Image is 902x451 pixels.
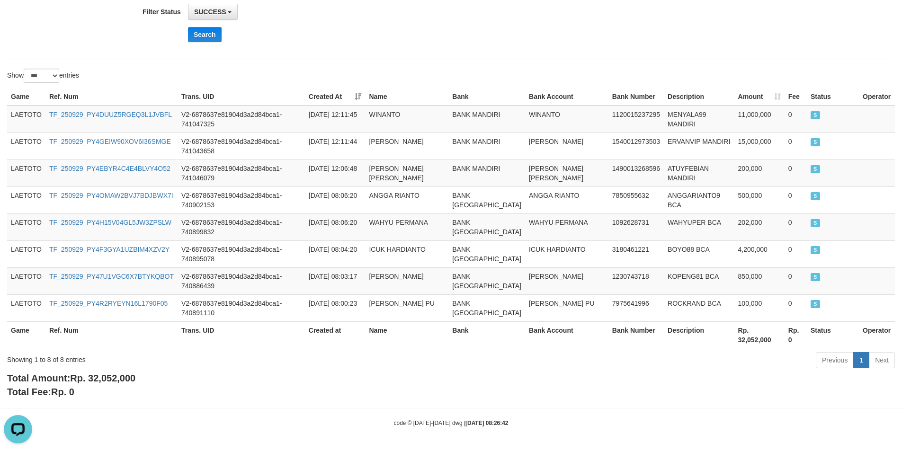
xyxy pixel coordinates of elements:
[664,186,734,213] td: ANGGARIANTO9 BCA
[734,186,785,213] td: 500,000
[859,321,895,348] th: Operator
[7,88,45,106] th: Game
[24,69,59,83] select: Showentries
[664,106,734,133] td: MENYALA99 MANDIRI
[448,186,525,213] td: BANK [GEOGRAPHIC_DATA]
[365,106,448,133] td: WINANTO
[734,321,785,348] th: Rp. 32,052,000
[7,373,135,383] b: Total Amount:
[365,213,448,240] td: WAHYU PERMANA
[608,106,664,133] td: 1120015237295
[305,133,366,159] td: [DATE] 12:11:44
[194,8,226,16] span: SUCCESS
[734,294,785,321] td: 100,000
[785,88,807,106] th: Fee
[734,213,785,240] td: 202,000
[448,106,525,133] td: BANK MANDIRI
[51,387,74,397] span: Rp. 0
[664,213,734,240] td: WAHYUPER BCA
[305,213,366,240] td: [DATE] 08:06:20
[807,88,859,106] th: Status
[869,352,895,368] a: Next
[525,213,608,240] td: WAHYU PERMANA
[178,321,305,348] th: Trans. UID
[7,240,45,267] td: LAETOTO
[178,133,305,159] td: V2-6878637e81904d3a2d84bca1-741043658
[664,240,734,267] td: BOYO88 BCA
[853,352,869,368] a: 1
[811,300,820,308] span: SUCCESS
[448,213,525,240] td: BANK [GEOGRAPHIC_DATA]
[178,213,305,240] td: V2-6878637e81904d3a2d84bca1-740899832
[608,133,664,159] td: 1540012973503
[49,219,171,226] a: TF_250929_PY4H15V04GL5JW3ZPSLW
[178,186,305,213] td: V2-6878637e81904d3a2d84bca1-740902153
[785,159,807,186] td: 0
[608,159,664,186] td: 1490013268596
[305,267,366,294] td: [DATE] 08:03:17
[7,351,369,364] div: Showing 1 to 8 of 8 entries
[448,133,525,159] td: BANK MANDIRI
[525,88,608,106] th: Bank Account
[734,267,785,294] td: 850,000
[365,294,448,321] td: [PERSON_NAME] PU
[188,27,222,42] button: Search
[365,159,448,186] td: [PERSON_NAME] [PERSON_NAME]
[7,159,45,186] td: LAETOTO
[305,159,366,186] td: [DATE] 12:06:48
[49,300,168,307] a: TF_250929_PY4R2RYEYN16L1790F05
[734,159,785,186] td: 200,000
[365,321,448,348] th: Name
[365,267,448,294] td: [PERSON_NAME]
[178,159,305,186] td: V2-6878637e81904d3a2d84bca1-741046079
[608,294,664,321] td: 7975641996
[608,321,664,348] th: Bank Number
[664,267,734,294] td: KOPENG81 BCA
[7,267,45,294] td: LAETOTO
[807,321,859,348] th: Status
[811,273,820,281] span: SUCCESS
[448,240,525,267] td: BANK [GEOGRAPHIC_DATA]
[734,106,785,133] td: 11,000,000
[305,240,366,267] td: [DATE] 08:04:20
[734,240,785,267] td: 4,200,000
[811,246,820,254] span: SUCCESS
[7,387,74,397] b: Total Fee:
[448,267,525,294] td: BANK [GEOGRAPHIC_DATA]
[45,321,178,348] th: Ref. Num
[525,186,608,213] td: ANGGA RIANTO
[49,246,170,253] a: TF_250929_PY4F3GYA1UZBIM4XZV2Y
[465,420,508,426] strong: [DATE] 08:26:42
[178,106,305,133] td: V2-6878637e81904d3a2d84bca1-741047325
[178,294,305,321] td: V2-6878637e81904d3a2d84bca1-740891110
[785,321,807,348] th: Rp. 0
[785,106,807,133] td: 0
[525,240,608,267] td: ICUK HARDIANTO
[365,133,448,159] td: [PERSON_NAME]
[305,106,366,133] td: [DATE] 12:11:45
[525,267,608,294] td: [PERSON_NAME]
[785,213,807,240] td: 0
[49,138,171,145] a: TF_250929_PY4GEIW90XOV6I36SMGE
[49,165,170,172] a: TF_250929_PY4EBYR4C4E4BLVY4O52
[45,88,178,106] th: Ref. Num
[49,192,173,199] a: TF_250929_PY4OMAW2BVJ7BDJBWX7I
[7,213,45,240] td: LAETOTO
[785,294,807,321] td: 0
[178,240,305,267] td: V2-6878637e81904d3a2d84bca1-740895078
[525,133,608,159] td: [PERSON_NAME]
[785,133,807,159] td: 0
[608,267,664,294] td: 1230743718
[859,88,895,106] th: Operator
[49,111,172,118] a: TF_250929_PY4DUUZ5RGEQ3L1JVBFL
[811,219,820,227] span: SUCCESS
[664,294,734,321] td: ROCKRAND BCA
[811,165,820,173] span: SUCCESS
[365,88,448,106] th: Name
[608,213,664,240] td: 1092628731
[785,186,807,213] td: 0
[178,88,305,106] th: Trans. UID
[178,267,305,294] td: V2-6878637e81904d3a2d84bca1-740886439
[448,88,525,106] th: Bank
[305,294,366,321] td: [DATE] 08:00:23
